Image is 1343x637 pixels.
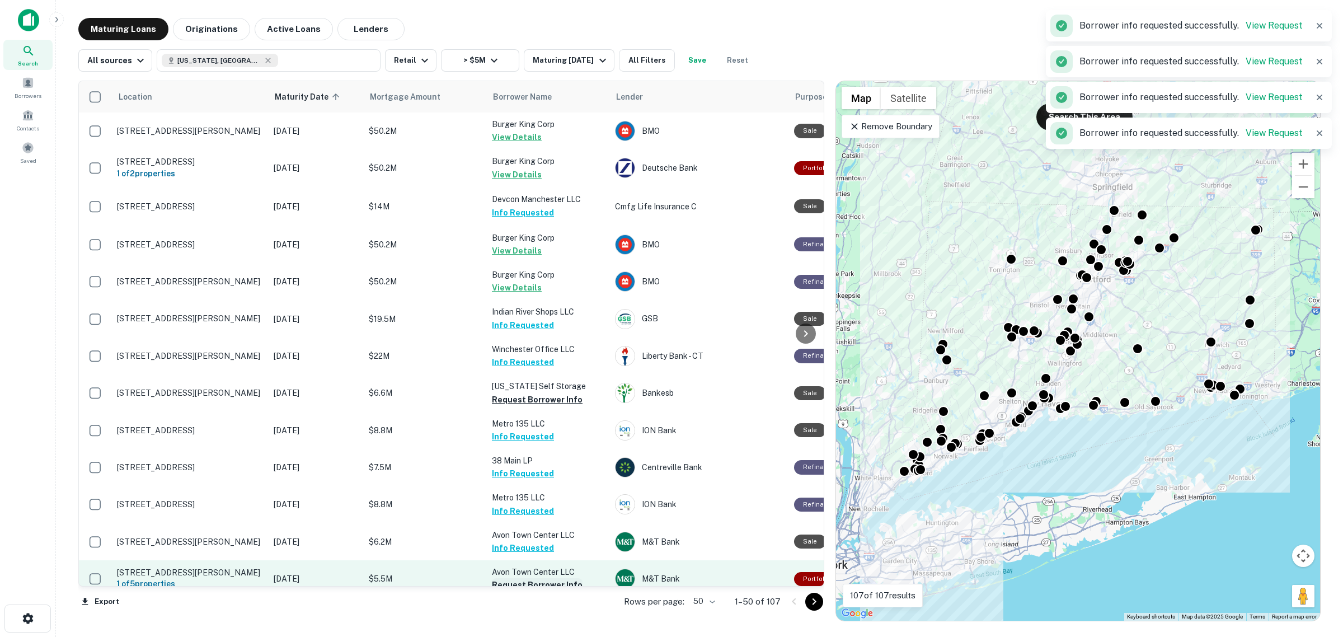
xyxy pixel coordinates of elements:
[492,168,542,181] button: View Details
[616,383,635,402] img: picture
[689,593,717,610] div: 50
[735,595,781,608] p: 1–50 of 107
[3,105,53,135] div: Contacts
[274,200,358,213] p: [DATE]
[492,193,604,205] p: Devcon Manchester LLC
[492,541,554,555] button: Info Requested
[274,125,358,137] p: [DATE]
[369,200,481,213] p: $14M
[492,244,542,257] button: View Details
[524,49,614,72] button: Maturing [DATE]
[616,346,635,366] img: picture
[794,572,839,586] div: This is a portfolio loan with 5 properties
[616,495,635,514] img: picture
[1079,127,1303,140] p: Borrower info requested successfully.
[492,504,554,518] button: Info Requested
[117,277,262,287] p: [STREET_ADDRESS][PERSON_NAME]
[3,137,53,167] div: Saved
[609,81,788,113] th: Lender
[616,458,635,477] img: picture
[275,90,343,104] span: Maturity Date
[616,272,635,291] img: picture
[268,81,363,113] th: Maturity Date
[117,167,262,180] h6: 1 of 2 properties
[616,532,635,551] img: picture
[492,418,604,430] p: Metro 135 LLC
[533,54,609,67] div: Maturing [DATE]
[794,161,839,175] div: This is a portfolio loan with 2 properties
[117,499,262,509] p: [STREET_ADDRESS]
[3,72,53,102] a: Borrowers
[805,593,823,611] button: Go to next page
[492,130,542,144] button: View Details
[794,535,826,549] div: Sale
[616,421,635,440] img: picture
[794,275,844,289] div: This loan purpose was for refinancing
[1292,545,1314,567] button: Map camera controls
[492,306,604,318] p: Indian River Shops LLC
[615,494,783,514] div: ION Bank
[616,310,635,329] img: picture
[836,81,1320,621] div: 0 0
[337,18,405,40] button: Lenders
[18,9,39,31] img: capitalize-icon.png
[492,343,604,355] p: Winchester Office LLC
[794,349,844,363] div: This loan purpose was for refinancing
[3,40,53,70] div: Search
[493,90,552,104] span: Borrower Name
[274,350,358,362] p: [DATE]
[18,59,38,68] span: Search
[615,457,783,477] div: Centreville Bank
[1079,55,1303,68] p: Borrower info requested successfully.
[794,237,844,251] div: This loan purpose was for refinancing
[794,423,826,437] div: Sale
[492,281,542,294] button: View Details
[615,383,783,403] div: Bankesb
[274,275,358,288] p: [DATE]
[492,455,604,467] p: 38 Main LP
[1292,153,1314,175] button: Zoom in
[492,269,604,281] p: Burger King Corp
[117,578,262,590] h6: 1 of 5 properties
[177,55,261,65] span: [US_STATE], [GEOGRAPHIC_DATA]
[78,593,122,610] button: Export
[1246,20,1303,31] a: View Request
[369,536,481,548] p: $6.2M
[274,573,358,585] p: [DATE]
[117,568,262,578] p: [STREET_ADDRESS][PERSON_NAME]
[274,238,358,251] p: [DATE]
[615,271,783,292] div: BMO
[492,393,583,406] button: Request Borrower Info
[616,121,635,140] img: picture
[1272,613,1317,620] a: Report a map error
[369,275,481,288] p: $50.2M
[492,206,554,219] button: Info Requested
[15,91,41,100] span: Borrowers
[17,124,39,133] span: Contacts
[615,121,783,141] div: BMO
[849,120,932,133] p: Remove Boundary
[274,498,358,510] p: [DATE]
[1246,128,1303,138] a: View Request
[117,157,262,167] p: [STREET_ADDRESS]
[173,18,250,40] button: Originations
[1246,56,1303,67] a: View Request
[616,569,635,588] img: picture
[157,49,381,72] button: [US_STATE], [GEOGRAPHIC_DATA]
[839,606,876,621] a: Open this area in Google Maps (opens a new window)
[117,351,262,361] p: [STREET_ADDRESS][PERSON_NAME]
[369,498,481,510] p: $8.8M
[369,461,481,474] p: $7.5M
[369,313,481,325] p: $19.5M
[616,235,635,254] img: picture
[274,424,358,437] p: [DATE]
[117,462,262,472] p: [STREET_ADDRESS]
[850,589,915,602] p: 107 of 107 results
[619,49,675,72] button: All Filters
[492,118,604,130] p: Burger King Corp
[1036,104,1133,130] button: Search This Area
[492,380,604,392] p: [US_STATE] Self Storage
[788,81,899,113] th: Purpose
[369,387,481,399] p: $6.6M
